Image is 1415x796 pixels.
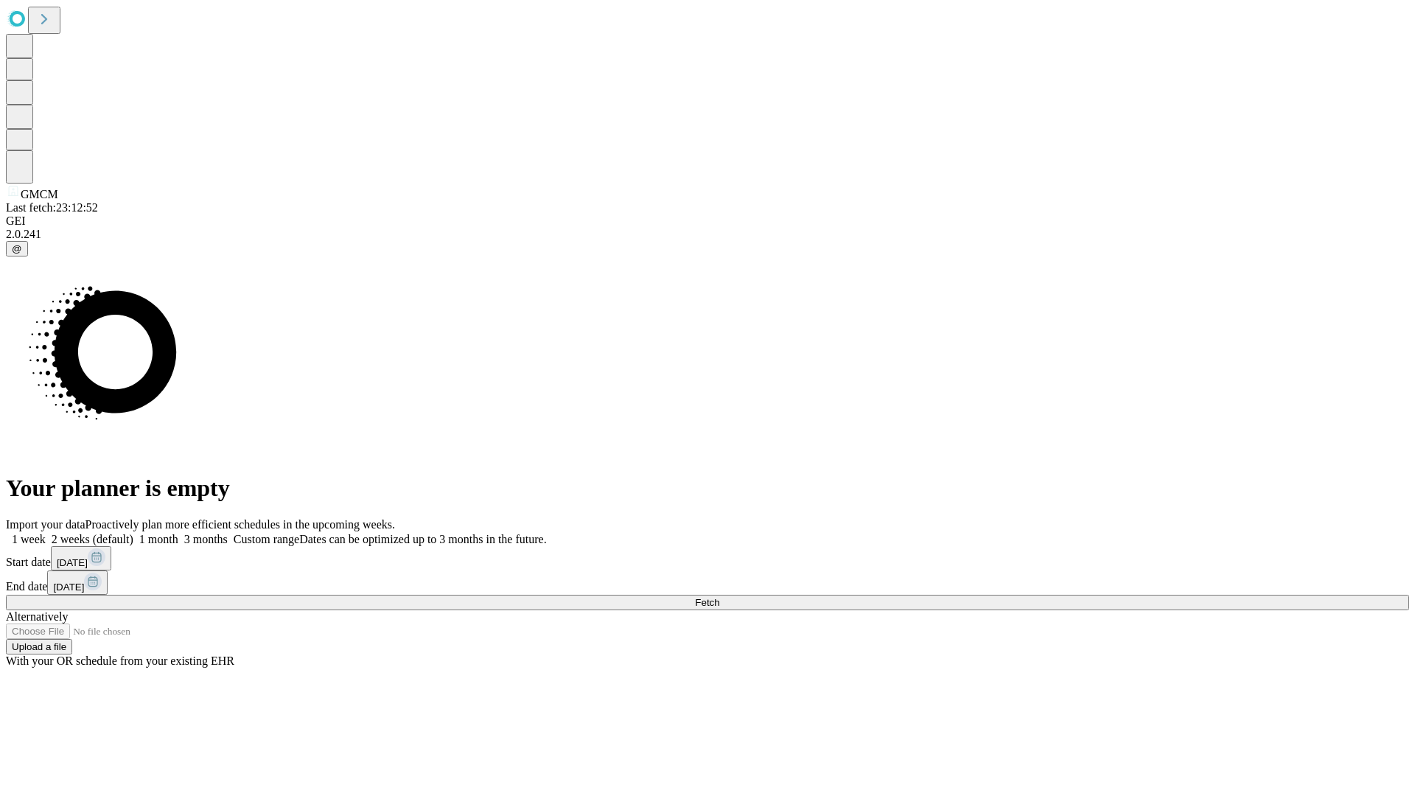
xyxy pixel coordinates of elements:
[6,518,85,531] span: Import your data
[6,654,234,667] span: With your OR schedule from your existing EHR
[6,639,72,654] button: Upload a file
[6,228,1409,241] div: 2.0.241
[12,533,46,545] span: 1 week
[52,533,133,545] span: 2 weeks (default)
[21,188,58,200] span: GMCM
[6,214,1409,228] div: GEI
[139,533,178,545] span: 1 month
[51,546,111,570] button: [DATE]
[6,595,1409,610] button: Fetch
[6,610,68,623] span: Alternatively
[6,201,98,214] span: Last fetch: 23:12:52
[695,597,719,608] span: Fetch
[299,533,546,545] span: Dates can be optimized up to 3 months in the future.
[234,533,299,545] span: Custom range
[57,557,88,568] span: [DATE]
[12,243,22,254] span: @
[6,475,1409,502] h1: Your planner is empty
[53,582,84,593] span: [DATE]
[6,570,1409,595] div: End date
[184,533,228,545] span: 3 months
[6,241,28,256] button: @
[47,570,108,595] button: [DATE]
[6,546,1409,570] div: Start date
[85,518,395,531] span: Proactively plan more efficient schedules in the upcoming weeks.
